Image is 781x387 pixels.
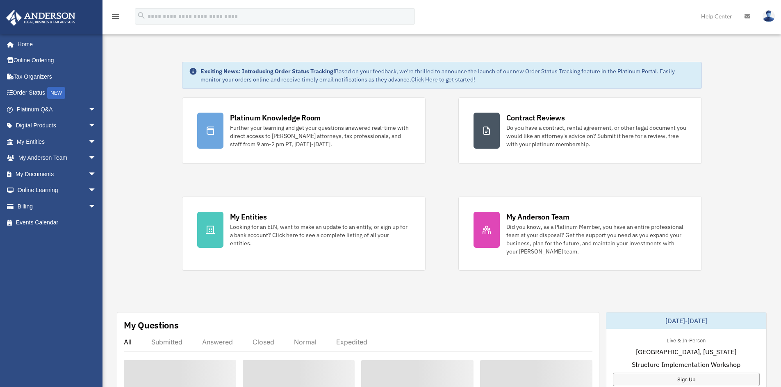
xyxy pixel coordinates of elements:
[151,338,182,346] div: Submitted
[506,223,687,256] div: Did you know, as a Platinum Member, you have an entire professional team at your disposal? Get th...
[6,182,109,199] a: Online Learningarrow_drop_down
[202,338,233,346] div: Answered
[606,312,766,329] div: [DATE]-[DATE]
[47,87,65,99] div: NEW
[230,113,321,123] div: Platinum Knowledge Room
[506,124,687,148] div: Do you have a contract, rental agreement, or other legal document you would like an attorney's ad...
[124,319,179,331] div: My Questions
[632,360,740,369] span: Structure Implementation Workshop
[6,68,109,85] a: Tax Organizers
[6,134,109,150] a: My Entitiesarrow_drop_down
[411,76,475,83] a: Click Here to get started!
[111,11,121,21] i: menu
[660,335,712,344] div: Live & In-Person
[88,101,105,118] span: arrow_drop_down
[6,52,109,69] a: Online Ordering
[294,338,316,346] div: Normal
[88,182,105,199] span: arrow_drop_down
[230,124,410,148] div: Further your learning and get your questions answered real-time with direct access to [PERSON_NAM...
[200,68,335,75] strong: Exciting News: Introducing Order Status Tracking!
[124,338,132,346] div: All
[88,166,105,183] span: arrow_drop_down
[336,338,367,346] div: Expedited
[137,11,146,20] i: search
[88,150,105,167] span: arrow_drop_down
[506,212,569,222] div: My Anderson Team
[6,198,109,215] a: Billingarrow_drop_down
[88,198,105,215] span: arrow_drop_down
[506,113,565,123] div: Contract Reviews
[613,373,760,386] a: Sign Up
[6,85,109,102] a: Order StatusNEW
[230,223,410,247] div: Looking for an EIN, want to make an update to an entity, or sign up for a bank account? Click her...
[6,36,105,52] a: Home
[6,101,109,118] a: Platinum Q&Aarrow_drop_down
[6,215,109,231] a: Events Calendar
[111,14,121,21] a: menu
[253,338,274,346] div: Closed
[636,347,736,357] span: [GEOGRAPHIC_DATA], [US_STATE]
[88,134,105,150] span: arrow_drop_down
[88,118,105,134] span: arrow_drop_down
[6,166,109,182] a: My Documentsarrow_drop_down
[458,97,702,164] a: Contract Reviews Do you have a contract, rental agreement, or other legal document you would like...
[182,197,426,271] a: My Entities Looking for an EIN, want to make an update to an entity, or sign up for a bank accoun...
[458,197,702,271] a: My Anderson Team Did you know, as a Platinum Member, you have an entire professional team at your...
[200,67,695,84] div: Based on your feedback, we're thrilled to announce the launch of our new Order Status Tracking fe...
[6,118,109,134] a: Digital Productsarrow_drop_down
[4,10,78,26] img: Anderson Advisors Platinum Portal
[230,212,267,222] div: My Entities
[6,150,109,166] a: My Anderson Teamarrow_drop_down
[182,97,426,164] a: Platinum Knowledge Room Further your learning and get your questions answered real-time with dire...
[763,10,775,22] img: User Pic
